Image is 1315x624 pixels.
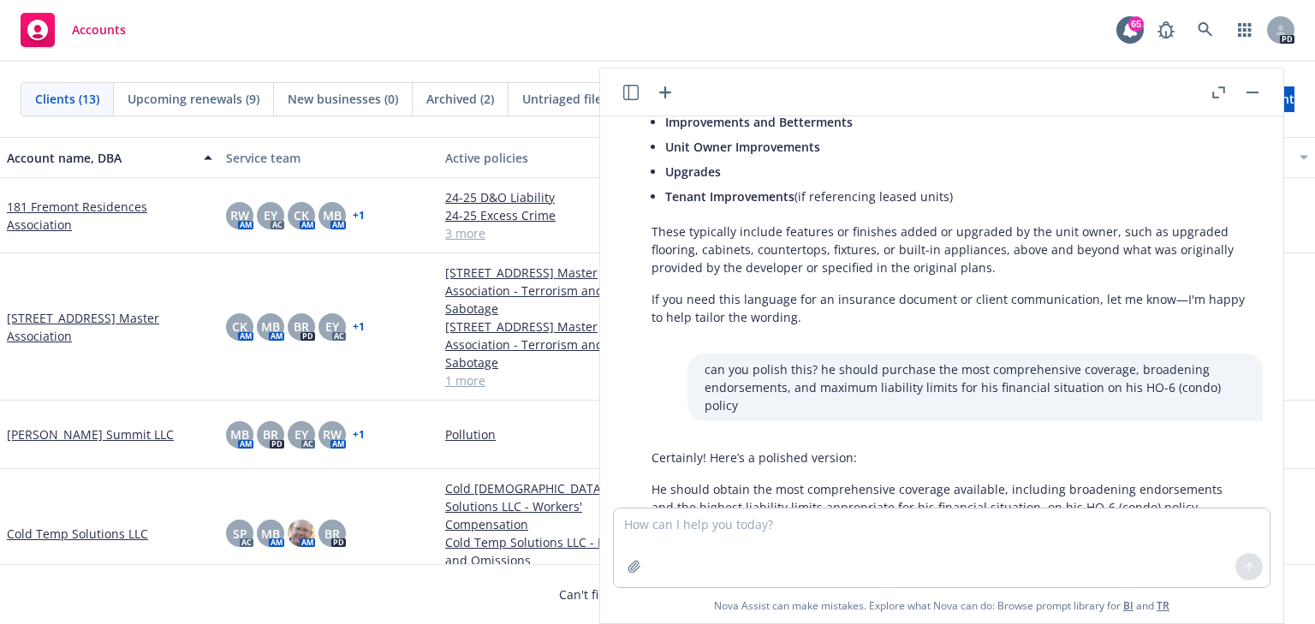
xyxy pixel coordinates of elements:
a: BI [1123,598,1134,613]
span: MB [261,525,280,543]
span: Nova Assist can make mistakes. Explore what Nova can do: Browse prompt library for and [714,588,1169,623]
span: Improvements and Betterments [665,114,853,130]
span: BR [324,525,340,543]
a: TR [1157,598,1169,613]
button: Service team [219,137,438,178]
a: 24-25 D&O Liability [445,188,651,206]
li: (if referencing leased units) [665,184,1246,209]
a: 1 more [445,371,651,389]
span: RW [323,425,342,443]
a: Cold [DEMOGRAPHIC_DATA] Solutions LLC - Workers' Compensation [445,479,651,533]
a: Cold Temp Solutions LLC - Errors and Omissions [445,533,651,569]
a: [STREET_ADDRESS] Master Association - Terrorism and Sabotage [445,264,651,318]
div: Active policies [445,149,651,167]
p: can you polish this? he should purchase the most comprehensive coverage, broadening endorsements,... [705,360,1246,414]
span: MB [230,425,249,443]
span: EY [264,206,277,224]
span: New businesses (0) [288,90,398,108]
p: If you need this language for an insurance document or client communication, let me know—I'm happ... [652,290,1246,326]
img: photo [288,520,315,547]
a: 24-25 Excess Crime [445,206,651,224]
p: Certainly! Here’s a polished version: [652,449,1246,467]
span: EY [325,318,339,336]
span: Tenant Improvements [665,188,794,205]
a: 181 Fremont Residences Association [7,198,212,234]
a: + 1 [353,322,365,332]
span: Upcoming renewals (9) [128,90,259,108]
a: [STREET_ADDRESS] Master Association [7,309,212,345]
span: Unit Owner Improvements [665,139,820,155]
span: Can't find an account? [559,585,756,603]
div: 65 [1128,16,1144,32]
span: SP [233,525,247,543]
a: [PERSON_NAME] Summit LLC [7,425,174,443]
a: Pollution [445,425,651,443]
span: Archived (2) [426,90,494,108]
span: Upgrades [665,163,721,180]
span: CK [232,318,247,336]
a: 3 more [445,224,651,242]
a: Switch app [1228,13,1262,47]
div: Account name, DBA [7,149,193,167]
span: MB [323,206,342,224]
a: [STREET_ADDRESS] Master Association - Terrorism and Sabotage [445,318,651,371]
span: MB [261,318,280,336]
p: He should obtain the most comprehensive coverage available, including broadening endorsements and... [652,480,1246,516]
span: Clients (13) [35,90,99,108]
span: Accounts [72,23,126,37]
a: + 1 [353,211,365,221]
span: RW [230,206,249,224]
span: CK [294,206,309,224]
a: + 1 [353,430,365,440]
p: These typically include features or finishes added or upgraded by the unit owner, such as upgrade... [652,223,1246,276]
a: Report a Bug [1149,13,1183,47]
a: Cold Temp Solutions LLC [7,525,148,543]
span: BR [294,318,309,336]
span: Untriaged files (2) [522,90,625,108]
span: BR [263,425,278,443]
a: Accounts [14,6,133,54]
div: Service team [226,149,431,167]
button: Active policies [438,137,657,178]
span: EY [295,425,308,443]
a: Search [1188,13,1223,47]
